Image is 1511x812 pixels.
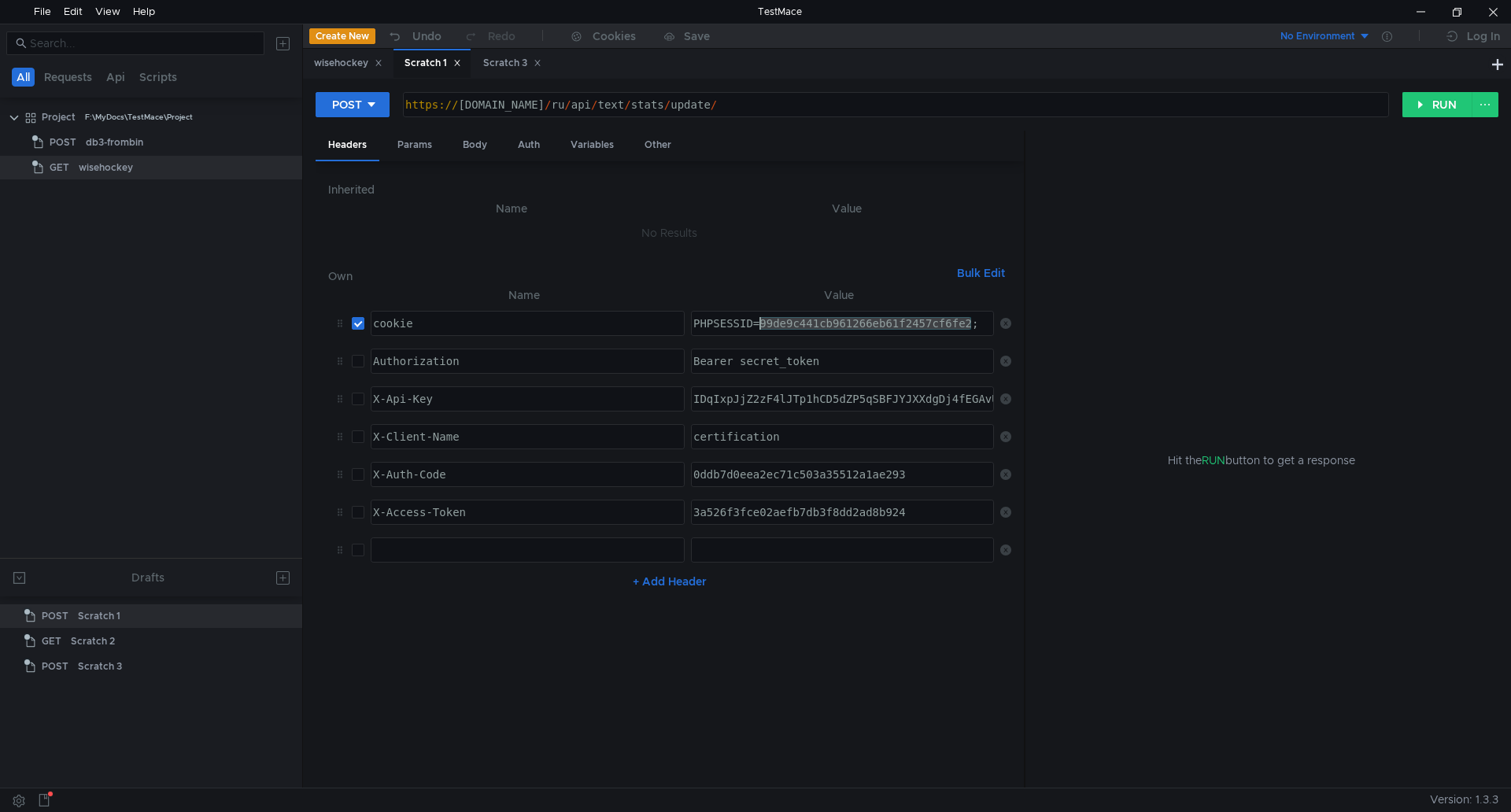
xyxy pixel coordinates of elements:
h6: Own [328,267,951,286]
div: Other [632,131,684,160]
button: RUN [1402,92,1472,117]
nz-embed-empty: No Results [641,226,697,240]
div: wisehockey [314,55,382,72]
div: Scratch 1 [405,55,461,72]
th: Name [364,286,685,304]
div: Undo [412,27,441,46]
span: Hit the button to get a response [1168,452,1355,469]
th: Value [685,286,994,304]
div: Scratch 2 [71,629,115,653]
button: Create New [309,28,375,44]
div: Variables [558,131,626,160]
div: Scratch 1 [78,604,120,628]
div: Cookies [593,27,636,46]
div: Log In [1467,27,1500,46]
span: POST [42,655,68,678]
div: Params [385,131,445,160]
span: Version: 1.3.3 [1430,788,1498,811]
button: Undo [375,24,453,48]
div: Drafts [131,568,164,587]
div: db3-frombin [86,131,143,154]
div: Headers [316,131,379,161]
h6: Inherited [328,180,1011,199]
span: GET [42,629,61,653]
div: Auth [505,131,552,160]
div: Scratch 3 [483,55,541,72]
div: No Environment [1280,29,1355,44]
div: wisehockey [79,156,133,179]
span: RUN [1202,453,1225,467]
button: + Add Header [626,572,713,591]
button: No Environment [1262,24,1371,49]
span: POST [42,604,68,628]
th: Value [682,199,1011,218]
button: Redo [453,24,526,48]
button: Scripts [135,68,182,87]
div: F:\MyDocs\TestMace\Project [85,105,193,129]
div: Redo [488,27,515,46]
div: Save [684,31,710,42]
th: Name [341,199,682,218]
button: All [12,68,35,87]
button: Api [102,68,130,87]
button: POST [316,92,390,117]
span: POST [50,131,76,154]
div: POST [332,96,362,113]
div: Project [42,105,76,129]
button: Requests [39,68,97,87]
span: GET [50,156,69,179]
button: Bulk Edit [951,264,1011,282]
div: Scratch 3 [78,655,122,678]
div: Body [450,131,500,160]
input: Search... [30,35,255,52]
